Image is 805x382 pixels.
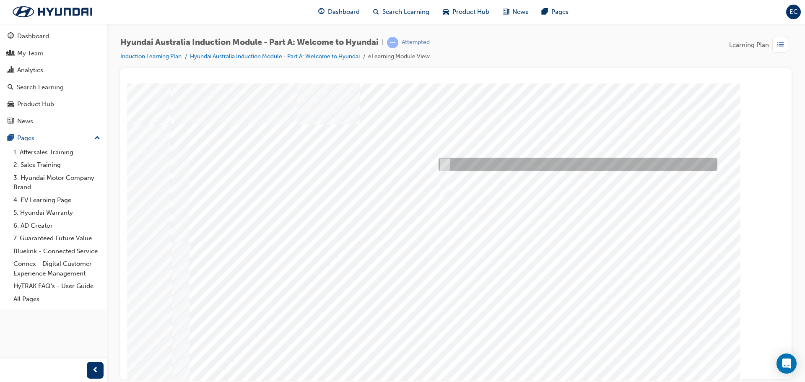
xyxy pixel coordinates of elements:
[786,5,801,19] button: EC
[535,3,575,21] a: pages-iconPages
[10,194,104,207] a: 4. EV Learning Page
[10,280,104,293] a: HyTRAK FAQ's - User Guide
[120,38,379,47] span: Hyundai Australia Induction Module - Part A: Welcome to Hyundai
[402,39,430,47] div: Attempted
[729,37,792,53] button: Learning Plan
[452,7,489,17] span: Product Hub
[3,130,104,146] button: Pages
[8,135,14,142] span: pages-icon
[8,33,14,40] span: guage-icon
[3,114,104,129] a: News
[10,219,104,232] a: 6. AD Creator
[10,206,104,219] a: 5. Hyundai Warranty
[382,7,429,17] span: Search Learning
[777,40,784,50] span: list-icon
[10,245,104,258] a: Bluelink - Connected Service
[190,53,360,60] a: Hyundai Australia Induction Module - Part A: Welcome to Hyundai
[3,29,104,44] a: Dashboard
[10,293,104,306] a: All Pages
[92,365,99,376] span: prev-icon
[8,118,14,125] span: news-icon
[10,146,104,159] a: 1. Aftersales Training
[776,353,797,374] div: Open Intercom Messenger
[17,31,49,41] div: Dashboard
[373,7,379,17] span: search-icon
[10,257,104,280] a: Connex - Digital Customer Experience Management
[503,7,509,17] span: news-icon
[120,53,182,60] a: Induction Learning Plan
[551,7,569,17] span: Pages
[3,27,104,130] button: DashboardMy TeamAnalyticsSearch LearningProduct HubNews
[8,84,13,91] span: search-icon
[17,65,43,75] div: Analytics
[8,101,14,108] span: car-icon
[387,37,398,48] span: learningRecordVerb_ATTEMPT-icon
[328,7,360,17] span: Dashboard
[10,232,104,245] a: 7. Guaranteed Future Value
[10,172,104,194] a: 3. Hyundai Motor Company Brand
[436,3,496,21] a: car-iconProduct Hub
[512,7,528,17] span: News
[789,7,798,17] span: EC
[17,49,44,58] div: My Team
[318,7,325,17] span: guage-icon
[312,3,366,21] a: guage-iconDashboard
[496,3,535,21] a: news-iconNews
[17,83,64,92] div: Search Learning
[4,3,101,21] img: Trak
[382,38,384,47] span: |
[8,50,14,57] span: people-icon
[3,62,104,78] a: Analytics
[17,133,34,143] div: Pages
[17,117,33,126] div: News
[3,96,104,112] a: Product Hub
[366,3,436,21] a: search-iconSearch Learning
[10,159,104,172] a: 2. Sales Training
[729,40,769,50] span: Learning Plan
[94,133,100,144] span: up-icon
[3,80,104,95] a: Search Learning
[3,46,104,61] a: My Team
[368,52,430,62] li: eLearning Module View
[8,67,14,74] span: chart-icon
[17,99,54,109] div: Product Hub
[542,7,548,17] span: pages-icon
[443,7,449,17] span: car-icon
